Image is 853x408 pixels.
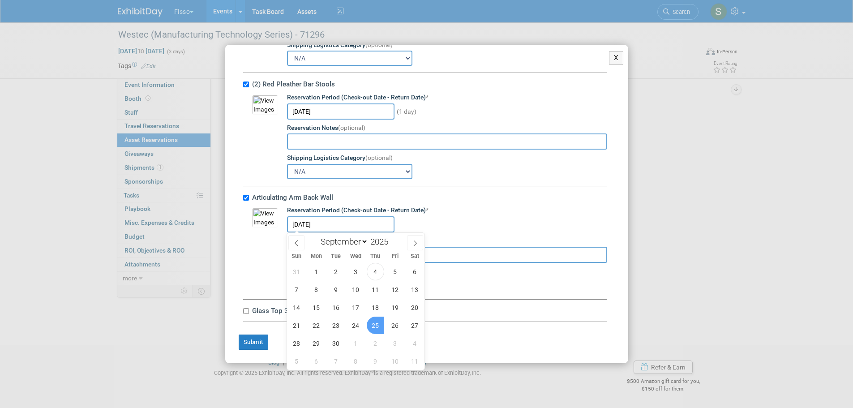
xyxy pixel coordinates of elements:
[386,299,404,316] span: September 19, 2025
[287,124,607,133] div: Reservation Notes
[308,281,325,298] span: September 8, 2025
[308,263,325,280] span: September 1, 2025
[308,317,325,334] span: September 22, 2025
[609,51,624,65] button: X
[406,317,424,334] span: September 27, 2025
[288,317,305,334] span: September 21, 2025
[386,281,404,298] span: September 12, 2025
[327,299,345,316] span: September 16, 2025
[406,299,424,316] span: September 20, 2025
[288,335,305,352] span: September 28, 2025
[367,335,384,352] span: October 2, 2025
[396,108,416,115] span: (1 day)
[338,124,365,131] span: (optional)
[288,352,305,370] span: October 5, 2025
[287,236,607,245] div: Reservation Notes
[367,317,384,334] span: September 25, 2025
[347,281,364,298] span: September 10, 2025
[287,267,607,276] div: Shipping Logistics Category
[327,352,345,370] span: October 7, 2025
[386,352,404,370] span: October 10, 2025
[347,352,364,370] span: October 8, 2025
[347,335,364,352] span: October 1, 2025
[386,335,404,352] span: October 3, 2025
[367,299,384,316] span: September 18, 2025
[367,352,384,370] span: October 9, 2025
[249,193,607,202] label: Articulating Arm Back Wall
[406,335,424,352] span: October 4, 2025
[346,253,365,259] span: Wed
[327,281,345,298] span: September 9, 2025
[386,317,404,334] span: September 26, 2025
[249,306,607,315] label: Glass Top 35" Table
[252,208,278,228] img: View Images
[252,95,278,115] img: View Images
[308,352,325,370] span: October 6, 2025
[327,317,345,334] span: September 23, 2025
[287,93,607,102] div: Reservation Period (Check-out Date - Return Date)
[347,263,364,280] span: September 3, 2025
[327,335,345,352] span: September 30, 2025
[287,154,607,163] div: Shipping Logistics Category
[327,263,345,280] span: September 2, 2025
[288,281,305,298] span: September 7, 2025
[365,253,385,259] span: Thu
[367,281,384,298] span: September 11, 2025
[249,80,607,88] label: (2) Red Pleather Bar Stools
[287,253,307,259] span: Sun
[347,317,364,334] span: September 24, 2025
[239,335,268,350] button: Submit
[385,253,405,259] span: Fri
[288,263,305,280] span: August 31, 2025
[287,41,607,50] div: Shipping Logistics Category
[287,206,607,215] div: Reservation Period (Check-out Date - Return Date)
[405,253,424,259] span: Sat
[347,299,364,316] span: September 17, 2025
[308,299,325,316] span: September 15, 2025
[317,236,368,247] select: Month
[367,263,384,280] span: September 4, 2025
[308,335,325,352] span: September 29, 2025
[365,41,393,48] span: (optional)
[368,236,395,247] input: Year
[386,263,404,280] span: September 5, 2025
[306,253,326,259] span: Mon
[406,263,424,280] span: September 6, 2025
[326,253,346,259] span: Tue
[288,299,305,316] span: September 14, 2025
[406,281,424,298] span: September 13, 2025
[406,352,424,370] span: October 11, 2025
[365,154,393,161] span: (optional)
[287,216,394,232] input: Check-out Date - Return Date
[287,103,394,120] input: Check-out Date - Return Date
